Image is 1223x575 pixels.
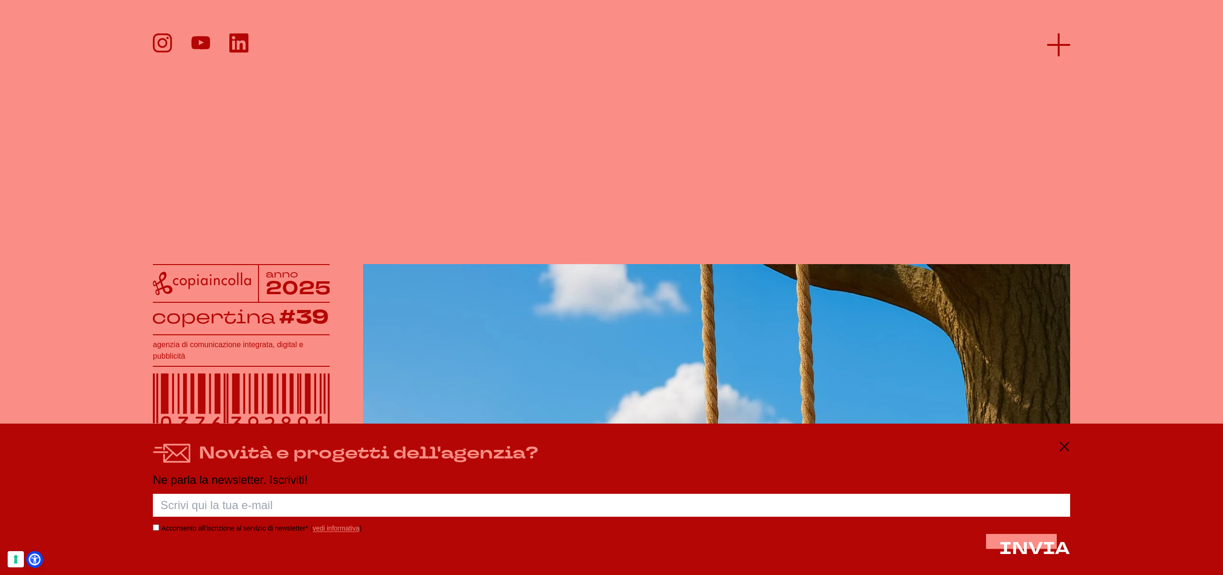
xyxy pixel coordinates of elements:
button: INVIA [999,540,1070,558]
label: Acconsento all’iscrizione al servizio di newsletter* [161,524,308,532]
tspan: #39 [279,304,329,330]
button: Le tue preferenze relative al consenso per le tecnologie di tracciamento [8,551,24,567]
h1: agenzia di comunicazione integrata, digital e pubblicità [153,339,330,362]
a: Open Accessibility Menu [29,554,41,565]
span: ( ) [311,524,362,532]
a: vedi informativa [312,524,359,532]
tspan: anno [266,267,298,280]
h4: Novità e progetti dell'agenzia? [199,441,538,466]
p: Ne parla la newsletter. Iscriviti! [153,473,1070,486]
input: Scrivi qui la tua e-mail [153,494,1070,517]
tspan: 2025 [266,276,331,301]
span: INVIA [999,537,1070,560]
tspan: copertina [152,305,275,329]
